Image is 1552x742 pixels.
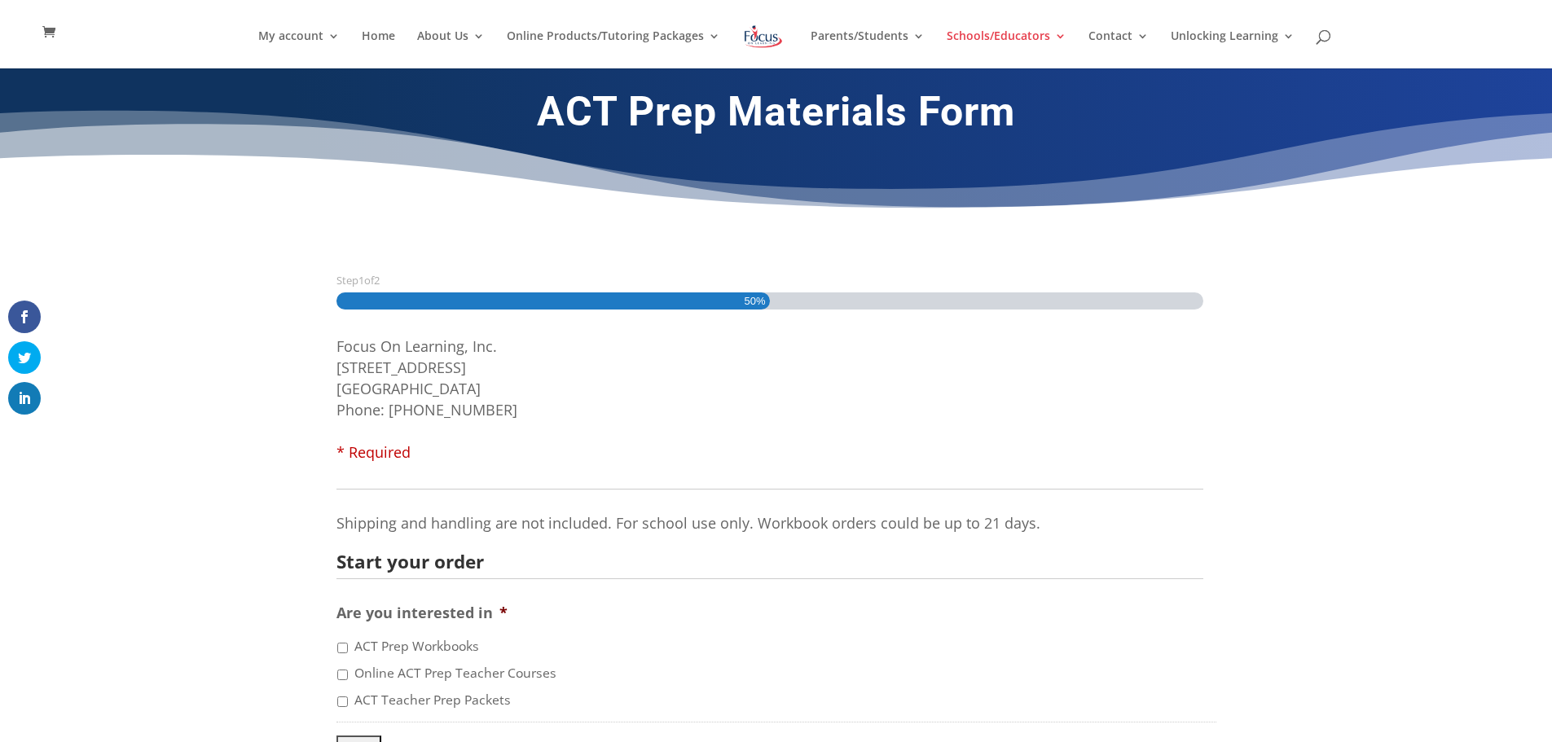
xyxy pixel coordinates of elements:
label: Online ACT Prep Teacher Courses [354,664,556,683]
a: Unlocking Learning [1171,30,1295,68]
a: About Us [417,30,485,68]
h1: ACT Prep Materials Form [336,87,1216,144]
a: Home [362,30,395,68]
h2: Start your order [336,553,1190,572]
p: Shipping and handling are not included. For school use only. Workbook orders could be up to 21 days. [336,512,1203,533]
a: Contact [1088,30,1149,68]
label: ACT Prep Workbooks [354,637,479,656]
span: 1 [358,273,364,288]
li: Focus On Learning, Inc. [STREET_ADDRESS] [GEOGRAPHIC_DATA] Phone: [PHONE_NUMBER] [336,336,1216,463]
a: Online Products/Tutoring Packages [507,30,720,68]
label: Are you interested in [336,604,508,622]
label: ACT Teacher Prep Packets [354,691,511,710]
h3: Step of [336,275,1216,286]
a: Schools/Educators [947,30,1066,68]
span: * Required [336,442,411,462]
span: 2 [374,273,380,288]
a: My account [258,30,340,68]
a: Parents/Students [811,30,925,68]
img: Focus on Learning [742,22,785,51]
span: 50% [744,292,765,310]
